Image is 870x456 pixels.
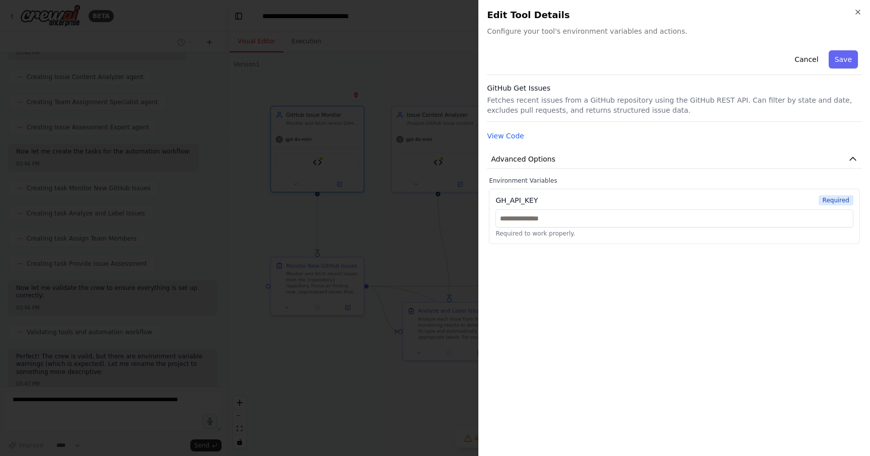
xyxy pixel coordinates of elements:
p: Fetches recent issues from a GitHub repository using the GitHub REST API. Can filter by state and... [487,95,862,115]
h3: GitHub Get Issues [487,83,862,93]
button: Save [829,50,858,68]
label: Environment Variables [489,177,860,185]
p: Required to work properly. [495,230,853,238]
button: Cancel [788,50,824,68]
button: View Code [487,131,524,141]
div: GH_API_KEY [495,195,538,205]
span: Configure your tool's environment variables and actions. [487,26,862,36]
span: Required [819,195,853,205]
span: Advanced Options [491,154,555,164]
h2: Edit Tool Details [487,8,862,22]
button: Advanced Options [487,150,862,169]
